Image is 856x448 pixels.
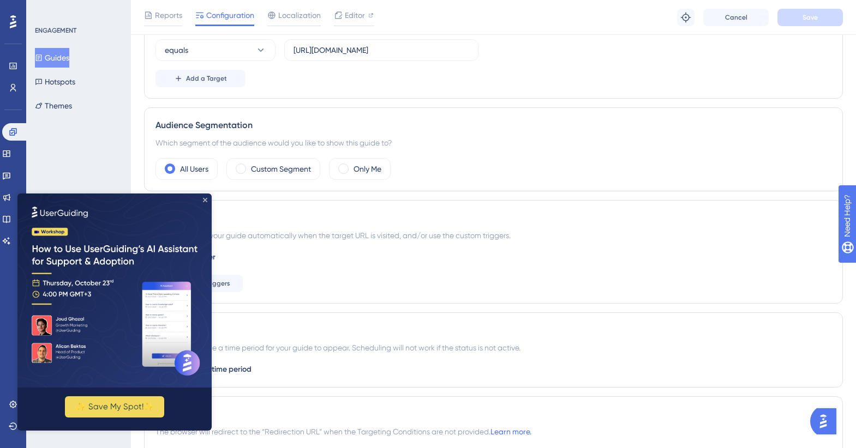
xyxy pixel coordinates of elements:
span: Configuration [206,9,254,22]
span: equals [165,44,188,57]
label: All Users [180,162,208,175]
div: Audience Segmentation [155,119,831,132]
div: Scheduling [155,324,831,337]
label: Custom Segment [251,162,311,175]
button: Add a Target [155,70,246,87]
button: Hotspots [35,72,75,92]
span: Save [803,13,818,22]
div: ENGAGEMENT [35,26,76,35]
span: Editor [345,9,365,22]
span: Add a Target [186,74,227,83]
input: yourwebsite.com/path [294,44,469,56]
button: Guides [35,48,69,68]
a: Learn more. [490,427,531,436]
div: Close Preview [185,4,190,9]
span: Localization [278,9,321,22]
div: Which segment of the audience would you like to show this guide to? [155,136,831,149]
span: Reports [155,9,182,22]
button: Themes [35,96,72,116]
span: Need Help? [26,3,68,16]
div: Trigger [155,211,831,225]
label: Only Me [354,162,381,175]
iframe: UserGuiding AI Assistant Launcher [810,405,843,438]
div: You can schedule a time period for your guide to appear. Scheduling will not work if the status i... [155,341,831,354]
div: You can trigger your guide automatically when the target URL is visited, and/or use the custom tr... [155,229,831,242]
span: The browser will redirect to the “Redirection URL” when the Targeting Conditions are not provided. [155,425,531,438]
div: Redirection [155,408,831,421]
button: Cancel [703,9,769,26]
button: equals [155,39,276,61]
span: Cancel [725,13,747,22]
button: Save [777,9,843,26]
button: ✨ Save My Spot!✨ [47,203,147,224]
